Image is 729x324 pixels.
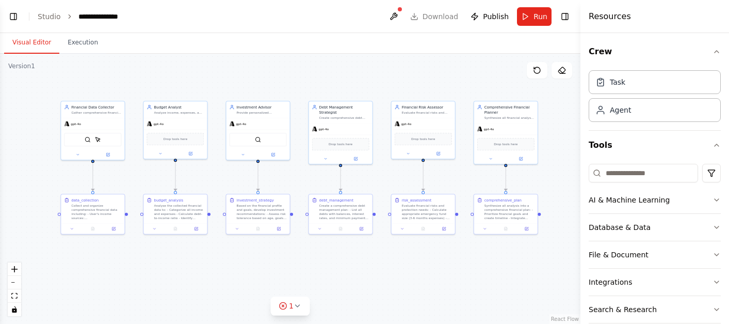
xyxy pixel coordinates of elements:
[236,122,247,126] span: gpt-4o
[237,111,287,115] div: Provide personalized investment recommendations based on risk tolerance and financial goals
[237,104,287,110] div: Investment Advisor
[589,214,721,241] button: Database & Data
[8,62,35,70] div: Version 1
[484,197,522,203] div: comprehensive_plan
[466,7,513,26] button: Publish
[589,66,721,130] div: Crew
[483,11,509,22] span: Publish
[558,9,572,24] button: Hide right sidebar
[401,122,412,126] span: gpt-4o
[589,304,657,315] div: Search & Research
[402,104,452,110] div: Financial Risk Assessor
[319,104,369,115] div: Debt Management Strategist
[309,194,373,235] div: debt_managementCreate a comprehensive debt management plan: - List all debts with balances, inter...
[319,127,329,131] span: gpt-4o
[338,161,343,191] g: Edge from 82b1713b-fd82-4392-9ed2-f9e4f316eaee to 82ef07e3-f4d8-4c88-9805-c08a7bc5470b
[8,276,21,289] button: zoom out
[589,222,651,233] div: Database & Data
[90,162,95,191] g: Edge from 0a049196-a506-4f8e-ace1-0fcfbf12074c to 24bd39a8-315e-44a3-9a9a-024f928392af
[589,269,721,296] button: Integrations
[517,7,552,26] button: Run
[93,151,123,158] button: Open in side panel
[474,101,538,164] div: Comprehensive Financial PlannerSynthesize all financial analysis into a comprehensive, actionable...
[589,187,721,213] button: AI & Machine Learning
[494,142,517,147] span: Drop tools here
[226,194,290,235] div: investment_strategyBased on the financial profile and goals, develop investment recommendations: ...
[495,226,516,232] button: No output available
[237,204,287,220] div: Based on the financial profile and goals, develop investment recommendations: - Assess risk toler...
[424,150,453,157] button: Open in side panel
[95,136,101,143] img: ScrapeElementFromWebsiteTool
[173,161,178,191] g: Edge from 3460ee67-2290-4b79-966d-8fade9d82f1f to 4f4300a2-63cf-4012-81ea-7914ef132cf0
[319,204,369,220] div: Create a comprehensive debt management plan: - List all debts with balances, interest rates, and ...
[38,12,61,21] a: Studio
[270,297,310,316] button: 1
[71,197,99,203] div: data_collection
[71,104,121,110] div: Financial Data Collector
[82,226,104,232] button: No output available
[8,289,21,303] button: fit view
[143,194,207,235] div: budget_analysisAnalyse the collected financial data to: - Categorize all income and expenses - Ca...
[484,127,494,131] span: gpt-4o
[484,116,534,120] div: Synthesize all financial analysis into a comprehensive, actionable financial plan
[551,316,579,322] a: React Flow attribution
[589,250,649,260] div: File & Document
[237,197,274,203] div: investment_strategy
[226,101,290,160] div: Investment AdvisorProvide personalized investment recommendations based on risk tolerance and fin...
[589,296,721,323] button: Search & Research
[38,11,118,22] nav: breadcrumb
[4,32,59,54] button: Visual Editor
[105,226,122,232] button: Open in side panel
[8,263,21,276] button: zoom in
[474,194,538,235] div: comprehensive_planSynthesize all analysis into a comprehensive financial plan: - Prioritize finan...
[270,226,287,232] button: Open in side panel
[589,277,632,287] div: Integrations
[503,166,508,191] g: Edge from 3f35f51f-9ea6-4cf6-84a8-b9e848d8403c to 7320520a-5c96-405d-8a43-781fb3052645
[258,151,288,158] button: Open in side panel
[610,77,625,87] div: Task
[589,131,721,160] button: Tools
[8,263,21,316] div: React Flow controls
[309,101,373,164] div: Debt Management StrategistCreate comprehensive debt repayment strategies and consolidation recomm...
[412,226,434,232] button: No output available
[154,204,204,220] div: Analyse the collected financial data to: - Categorize all income and expenses - Calculate debt-to...
[153,122,164,126] span: gpt-4o
[402,204,452,220] div: Evaluate financial risks and protection needs: - Calculate appropriate emergency fund size (3-6 m...
[533,11,547,22] span: Run
[255,162,261,191] g: Edge from 1ce9daf3-b0fd-4810-8dc9-14c8659d3582 to cee722b2-74c2-432d-bf59-61c5c09eb3bc
[341,156,370,162] button: Open in side panel
[247,226,269,232] button: No output available
[143,101,207,159] div: Budget AnalystAnalyze income, expenses, and spending patterns to create detailed budget insightsg...
[402,111,452,115] div: Evaluate financial risks and recommend appropriate insurance and emergency fund strategies
[71,111,121,115] div: Gather comprehensive financial information from user inputs and external sources
[517,226,535,232] button: Open in side panel
[435,226,452,232] button: Open in side panel
[59,32,106,54] button: Execution
[319,197,353,203] div: debt_management
[589,241,721,268] button: File & Document
[391,101,456,159] div: Financial Risk AssessorEvaluate financial risks and recommend appropriate insurance and emergency...
[610,105,631,115] div: Agent
[329,142,352,147] span: Drop tools here
[8,303,21,316] button: toggle interactivity
[154,111,204,115] div: Analyze income, expenses, and spending patterns to create detailed budget insights
[589,37,721,66] button: Crew
[352,226,370,232] button: Open in side panel
[484,104,534,115] div: Comprehensive Financial Planner
[71,204,121,220] div: Collect and organize comprehensive financial data including: - User's income sources: {user_data....
[187,226,205,232] button: Open in side panel
[154,104,204,110] div: Budget Analyst
[60,101,125,160] div: Financial Data CollectorGather comprehensive financial information from user inputs and external ...
[589,10,631,23] h4: Resources
[484,204,534,220] div: Synthesize all analysis into a comprehensive financial plan: - Prioritize financial goals and cre...
[154,197,183,203] div: budget_analysis
[60,194,125,235] div: data_collectionCollect and organize comprehensive financial data including: - User's income sourc...
[402,197,432,203] div: risk_assessment
[165,226,186,232] button: No output available
[71,122,81,126] span: gpt-4o
[289,301,294,311] span: 1
[506,156,536,162] button: Open in side panel
[85,136,91,143] img: SerpApiGoogleSearchTool
[176,150,205,157] button: Open in side panel
[319,116,369,120] div: Create comprehensive debt repayment strategies and consolidation recommendations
